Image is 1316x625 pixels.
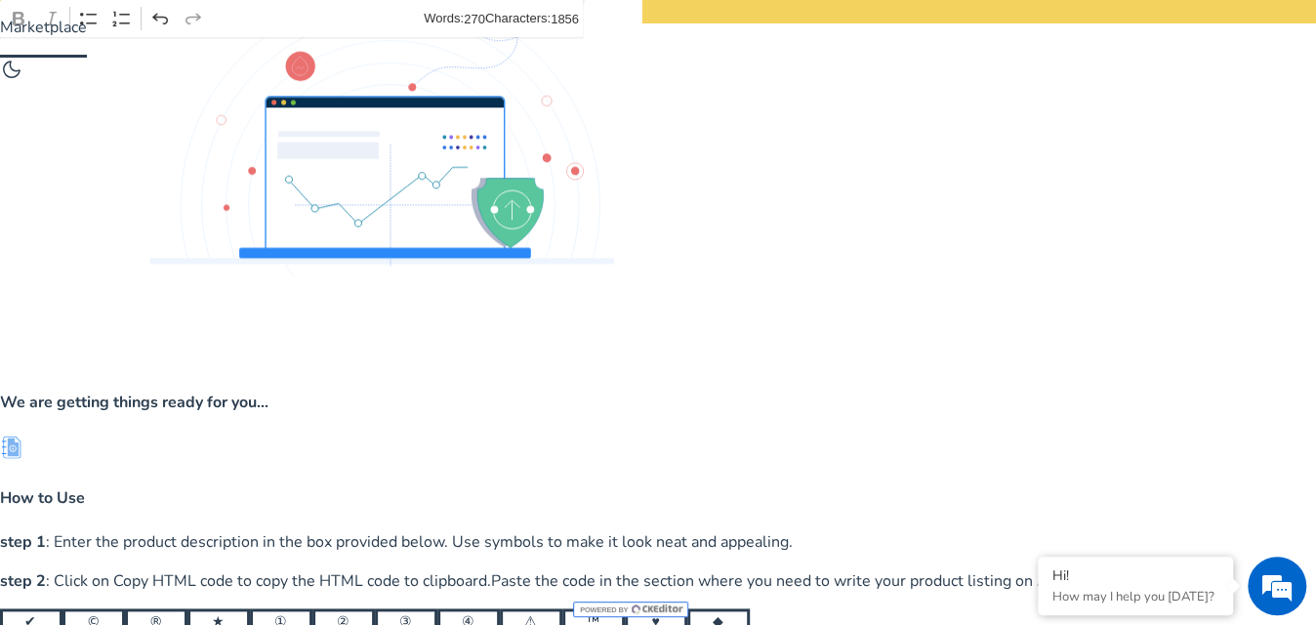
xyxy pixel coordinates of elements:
[424,7,579,31] div: Words: Characters:
[464,11,485,25] label: 270
[578,605,628,614] span: Powered by
[1052,566,1218,585] div: Hi!
[1052,588,1218,605] p: How may I help you today?
[551,11,579,25] label: 1856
